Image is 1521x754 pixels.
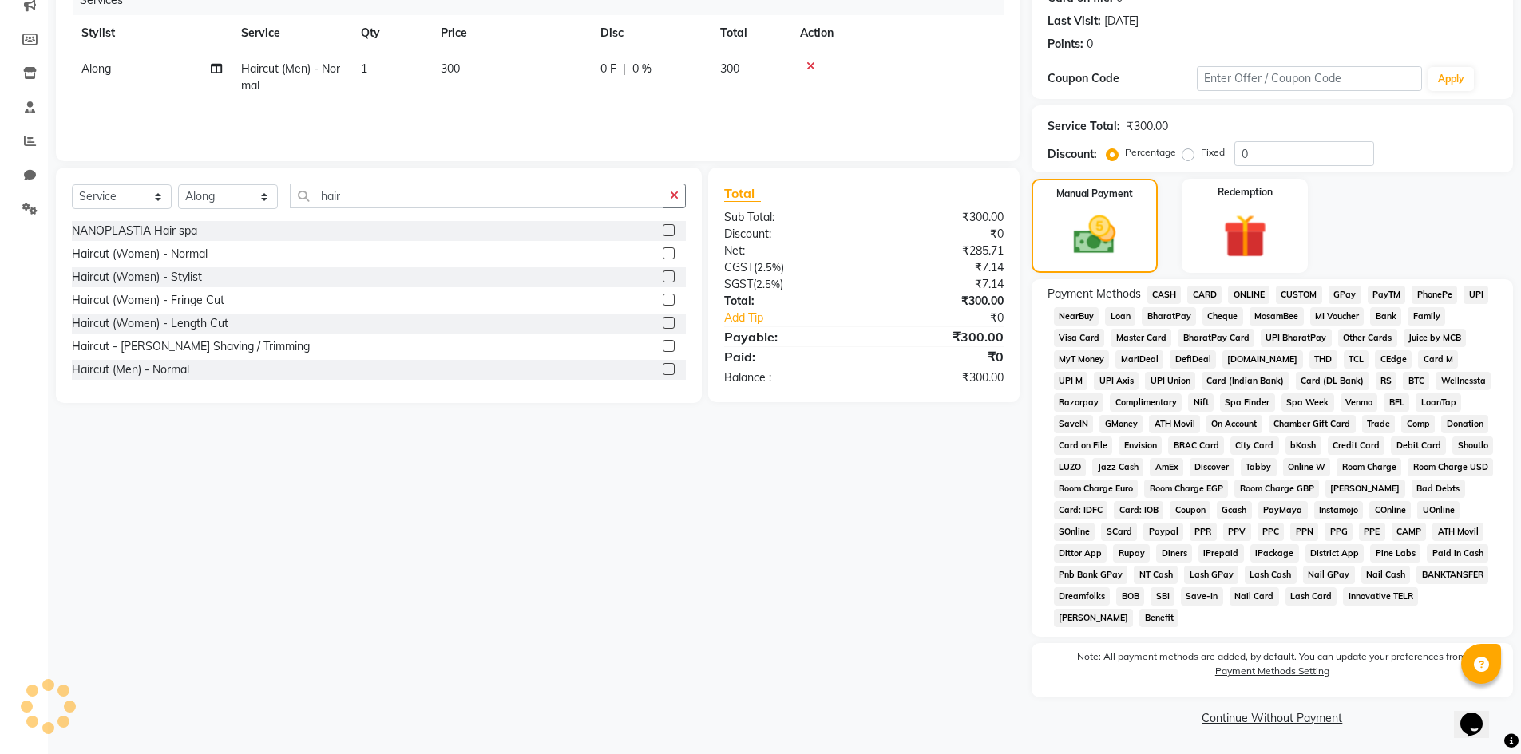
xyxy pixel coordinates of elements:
span: Save-In [1181,587,1223,606]
span: Paid in Cash [1427,544,1488,563]
span: BFL [1384,393,1409,412]
span: Paypal [1143,523,1183,541]
span: City Card [1230,436,1279,455]
span: Bank [1370,307,1401,326]
span: Trade [1362,415,1396,433]
span: CUSTOM [1276,286,1322,304]
span: Jazz Cash [1092,458,1143,476]
label: Fixed [1201,145,1225,160]
span: PayMaya [1258,501,1308,519]
span: ONLINE [1228,286,1269,304]
span: Tabby [1241,458,1277,476]
div: 0 [1087,36,1093,53]
div: ( ) [712,259,864,276]
a: Continue Without Payment [1035,710,1510,727]
span: Debit Card [1391,436,1446,455]
span: PPG [1325,523,1353,541]
span: Online W [1283,458,1331,476]
span: Coupon [1170,501,1210,519]
th: Qty [351,15,431,51]
img: _gift.svg [1210,209,1281,263]
input: Enter Offer / Coupon Code [1197,66,1422,91]
span: MI Voucher [1310,307,1365,326]
span: COnline [1369,501,1411,519]
span: Credit Card [1328,436,1385,455]
span: PPC [1258,523,1285,541]
span: Nift [1188,393,1214,412]
span: Card (DL Bank) [1296,372,1369,390]
span: Discover [1190,458,1234,476]
span: SOnline [1054,523,1095,541]
span: Donation [1441,415,1488,433]
div: ₹7.14 [864,259,1016,276]
span: iPrepaid [1198,544,1244,563]
span: THD [1309,350,1337,369]
span: Total [724,185,761,202]
div: Haircut (Women) - Normal [72,246,208,263]
span: [DOMAIN_NAME] [1222,350,1303,369]
span: UPI BharatPay [1261,329,1332,347]
span: Visa Card [1054,329,1105,347]
span: 300 [720,61,739,76]
span: Nail Cash [1361,566,1411,584]
div: ₹0 [864,226,1016,243]
span: SGST [724,277,753,291]
div: Haircut (Women) - Stylist [72,269,202,286]
div: Sub Total: [712,209,864,226]
span: PhonePe [1412,286,1457,304]
label: Payment Methods Setting [1215,664,1329,678]
a: Add Tip [712,310,889,326]
iframe: chat widget [1454,690,1505,738]
span: UPI Union [1145,372,1195,390]
span: Lash Cash [1245,566,1297,584]
span: Comp [1401,415,1435,433]
span: Gcash [1217,501,1252,519]
span: Juice by MCB [1404,329,1467,347]
div: [DATE] [1104,13,1139,30]
span: LoanTap [1416,393,1461,412]
span: 2.5% [756,278,780,290]
span: Wellnessta [1436,372,1491,390]
span: Haircut (Men) - Normal [241,61,340,93]
span: 0 F [600,61,616,77]
div: Coupon Code [1048,70,1198,87]
span: Razorpay [1054,393,1104,412]
span: PPR [1190,523,1217,541]
span: Nail Card [1230,587,1279,606]
span: SBI [1151,587,1174,606]
span: Along [81,61,111,76]
span: PayTM [1368,286,1406,304]
span: DefiDeal [1170,350,1216,369]
span: NT Cash [1134,566,1178,584]
span: PPE [1359,523,1385,541]
span: Card on File [1054,436,1113,455]
span: Lash GPay [1184,566,1238,584]
span: TCL [1344,350,1369,369]
div: Haircut (Women) - Fringe Cut [72,292,224,309]
span: BharatPay [1142,307,1196,326]
span: Complimentary [1110,393,1182,412]
span: Benefit [1139,609,1178,627]
span: GPay [1329,286,1361,304]
span: Nail GPay [1303,566,1355,584]
span: UOnline [1417,501,1460,519]
th: Total [711,15,790,51]
span: Room Charge [1337,458,1401,476]
span: ATH Movil [1149,415,1200,433]
div: NANOPLASTIA Hair spa [72,223,197,239]
span: CAMP [1392,523,1427,541]
span: Innovative TELR [1343,587,1418,606]
div: Discount: [712,226,864,243]
span: MyT Money [1054,350,1110,369]
span: BOB [1116,587,1144,606]
span: Room Charge EGP [1144,480,1228,498]
div: ₹7.14 [864,276,1016,293]
span: [PERSON_NAME] [1054,609,1134,627]
div: Service Total: [1048,118,1120,135]
span: iPackage [1250,544,1299,563]
span: On Account [1206,415,1262,433]
div: Paid: [712,347,864,366]
span: Family [1408,307,1445,326]
div: ₹300.00 [864,209,1016,226]
label: Percentage [1125,145,1176,160]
